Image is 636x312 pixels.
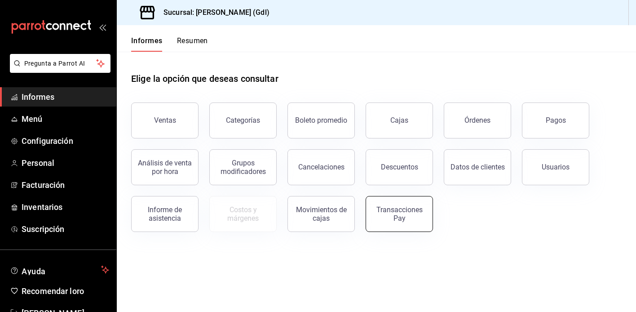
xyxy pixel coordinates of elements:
button: Pagos [522,103,589,138]
font: Análisis de venta por hora [138,159,192,176]
button: Ventas [131,103,199,138]
font: Categorías [226,116,260,125]
button: Descuentos [366,149,433,185]
button: Cancelaciones [287,149,355,185]
font: Pregunta a Parrot AI [24,60,85,67]
font: Sucursal: [PERSON_NAME] (Gdl) [163,8,269,17]
button: abrir_cajón_menú [99,23,106,31]
button: Órdenes [444,103,511,138]
font: Cajas [390,116,408,125]
button: Contrata inventarios para ver este informe [209,196,277,232]
font: Pagos [546,116,566,125]
a: Pregunta a Parrot AI [6,65,110,75]
button: Pregunta a Parrot AI [10,54,110,73]
button: Transacciones Pay [366,196,433,232]
button: Informe de asistencia [131,196,199,232]
font: Elige la opción que deseas consultar [131,73,278,84]
div: pestañas de navegación [131,36,208,52]
button: Grupos modificadores [209,149,277,185]
button: Categorías [209,103,277,138]
button: Movimientos de cajas [287,196,355,232]
font: Órdenes [464,116,490,125]
font: Menú [22,114,43,124]
font: Transacciones Pay [376,205,423,223]
font: Ventas [154,116,176,125]
font: Datos de clientes [450,163,505,171]
font: Movimientos de cajas [296,205,347,223]
font: Boleto promedio [295,116,347,125]
font: Ayuda [22,267,46,276]
button: Datos de clientes [444,149,511,185]
font: Grupos modificadores [221,159,266,176]
button: Usuarios [522,149,589,185]
font: Usuarios [542,163,570,171]
font: Inventarios [22,202,62,212]
button: Análisis de venta por hora [131,149,199,185]
font: Recomendar loro [22,286,84,296]
font: Suscripción [22,224,64,234]
font: Cancelaciones [298,163,344,171]
button: Cajas [366,103,433,138]
font: Configuración [22,136,73,146]
font: Personal [22,158,54,168]
font: Facturación [22,180,65,190]
button: Boleto promedio [287,103,355,138]
font: Resumen [177,36,208,45]
font: Costos y márgenes [227,205,259,223]
font: Descuentos [381,163,418,171]
font: Informes [131,36,163,45]
font: Informe de asistencia [148,205,182,223]
font: Informes [22,92,54,102]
